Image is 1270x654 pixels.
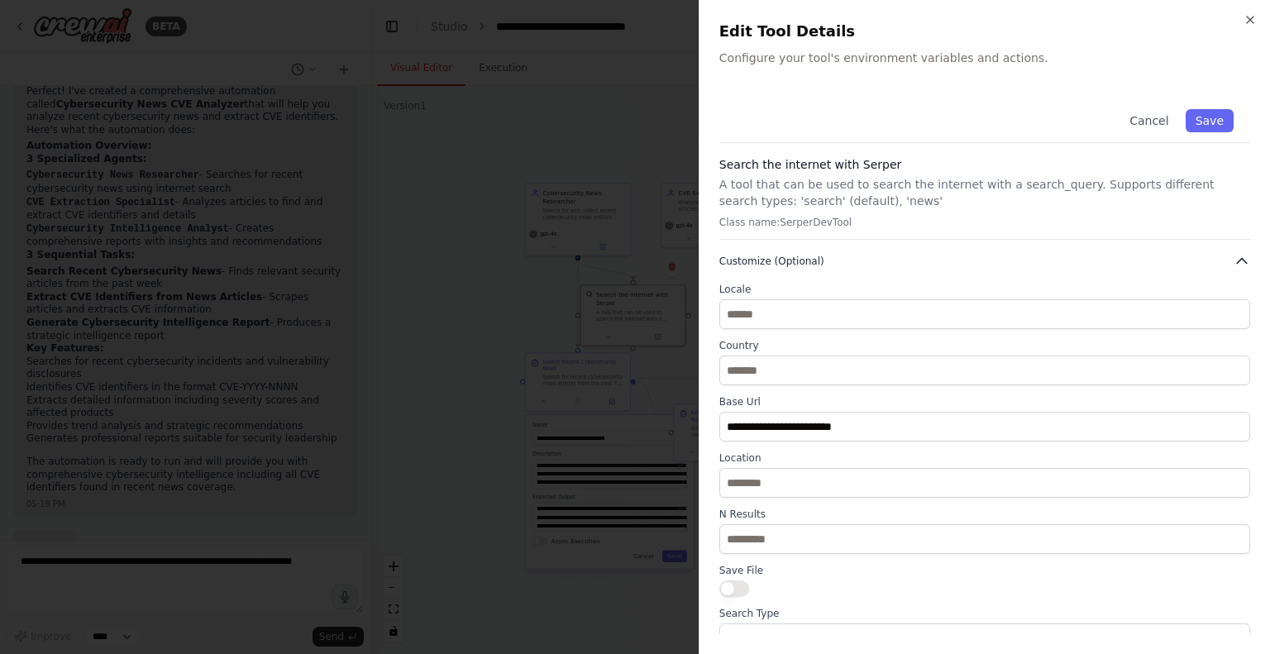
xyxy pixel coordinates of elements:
[719,283,1250,296] label: Locale
[719,156,1250,173] h3: Search the internet with Serper
[719,607,1250,620] label: Search Type
[719,339,1250,352] label: Country
[719,216,1250,229] p: Class name: SerperDevTool
[1186,109,1234,132] button: Save
[719,50,1250,66] p: Configure your tool's environment variables and actions.
[719,395,1250,408] label: Base Url
[719,451,1250,465] label: Location
[1120,109,1178,132] button: Cancel
[719,508,1250,521] label: N Results
[719,253,1250,270] button: Customize (Optional)
[719,20,1250,43] h2: Edit Tool Details
[719,255,824,268] span: Customize (Optional)
[719,176,1250,209] p: A tool that can be used to search the internet with a search_query. Supports different search typ...
[719,564,1250,577] label: Save File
